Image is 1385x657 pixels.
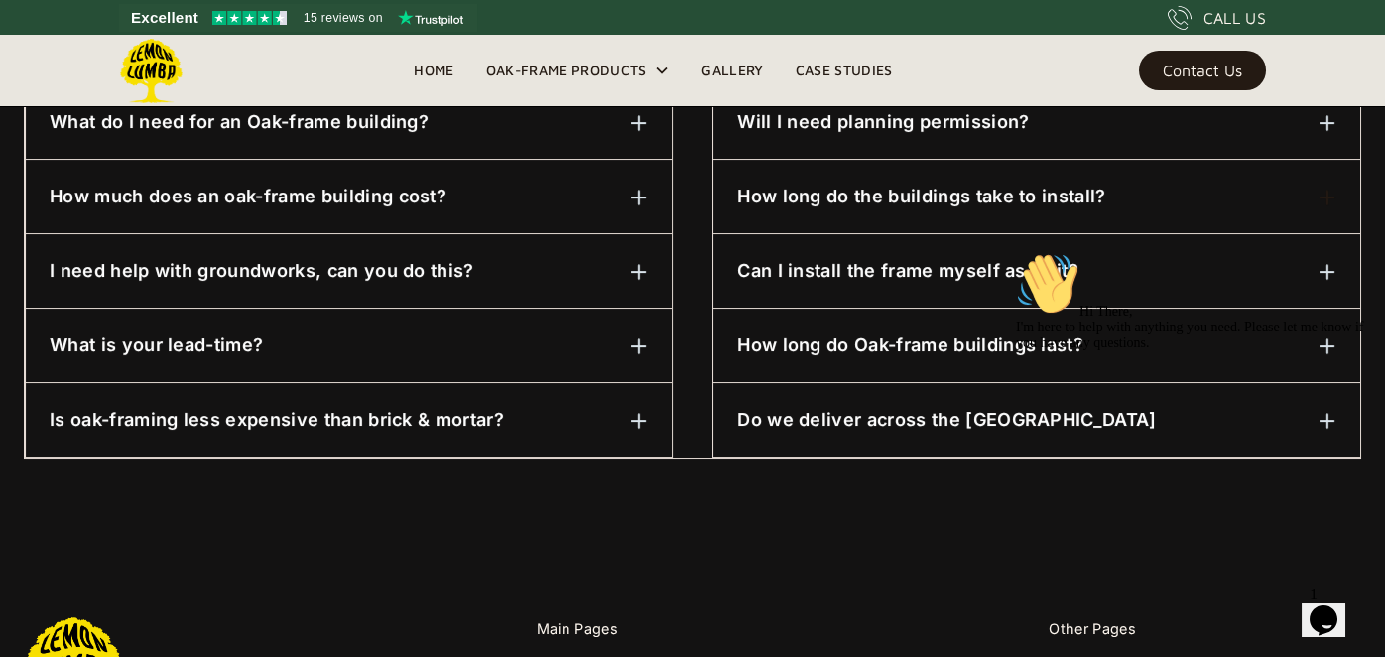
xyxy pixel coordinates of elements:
div: Contact Us [1163,64,1242,77]
span: Excellent [131,6,198,30]
img: Trustpilot 4.5 stars [212,11,287,25]
h6: What is your lead-time? [50,332,263,358]
h6: How long do the buildings take to install? [737,184,1105,209]
h6: I need help with groundworks, can you do this? [50,258,474,284]
h6: How much does an oak-frame building cost? [50,184,446,209]
a: CALL US [1168,6,1266,30]
div: Oak-Frame Products [486,59,647,82]
a: Gallery [686,56,779,85]
div: Oak-Frame Products [470,35,687,106]
a: Home [398,56,469,85]
h6: Is oak-framing less expensive than brick & mortar? [50,407,504,433]
iframe: chat widget [1302,578,1365,637]
div: Other Pages [1049,617,1361,641]
a: Case Studies [780,56,909,85]
span: 15 reviews on [304,6,383,30]
img: Trustpilot logo [398,10,463,26]
a: Contact Us [1139,51,1266,90]
h6: What do I need for an Oak-frame building? [50,109,429,135]
h6: Do we deliver across the [GEOGRAPHIC_DATA] [737,407,1156,433]
h6: Can I install the frame myself as a kit? [737,258,1078,284]
div: CALL US [1203,6,1266,30]
h6: Will I need planning permission? [737,109,1029,135]
a: See Lemon Lumba reviews on Trustpilot [119,4,477,32]
iframe: chat widget [1008,244,1365,568]
h6: How long do Oak-frame buildings last? [737,332,1083,358]
div: 👋Hi There,I'm here to help with anything you need. Please let me know if you have any questions. [8,8,365,107]
div: Main Pages [537,617,849,641]
img: :wave: [8,8,71,71]
span: Hi There, I'm here to help with anything you need. Please let me know if you have any questions. [8,60,356,106]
